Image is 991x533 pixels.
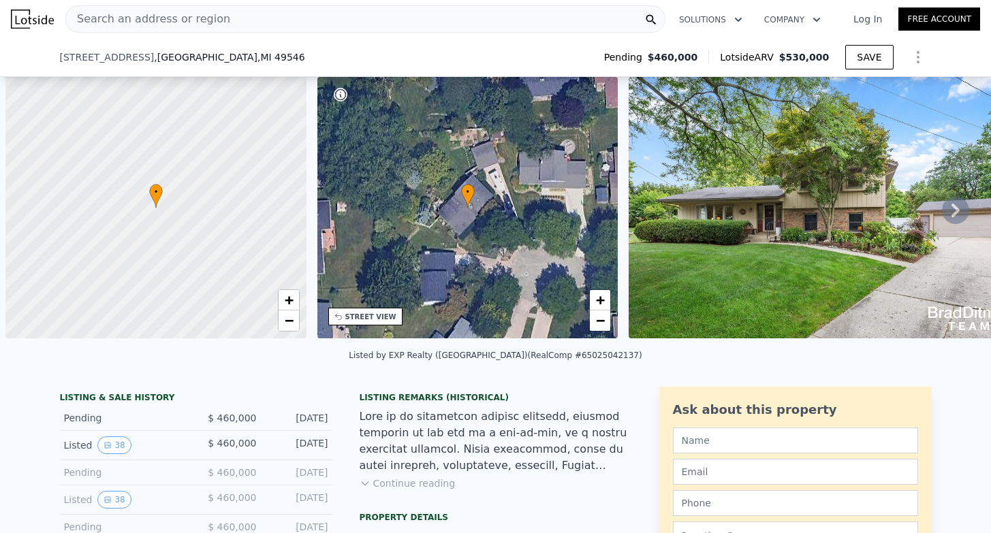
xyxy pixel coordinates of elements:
[97,436,131,454] button: View historical data
[66,11,230,27] span: Search an address or region
[604,50,648,64] span: Pending
[208,467,256,478] span: $ 460,000
[596,291,605,308] span: +
[208,438,256,449] span: $ 460,000
[64,491,185,508] div: Listed
[845,45,893,69] button: SAVE
[268,436,328,454] div: [DATE]
[268,466,328,479] div: [DATE]
[360,512,632,523] div: Property details
[149,184,163,208] div: •
[60,50,155,64] span: [STREET_ADDRESS]
[284,291,293,308] span: +
[149,186,163,198] span: •
[60,392,332,406] div: LISTING & SALE HISTORY
[360,392,632,403] div: Listing Remarks (Historical)
[97,491,131,508] button: View historical data
[208,492,256,503] span: $ 460,000
[461,184,475,208] div: •
[837,12,898,26] a: Log In
[590,310,610,331] a: Zoom out
[648,50,698,64] span: $460,000
[349,351,642,360] div: Listed by EXP Realty ([GEOGRAPHIC_DATA]) (RealComp #65025042137)
[360,477,456,490] button: Continue reading
[279,290,299,310] a: Zoom in
[905,44,932,71] button: Show Options
[279,310,299,331] a: Zoom out
[673,427,918,453] input: Name
[753,7,832,32] button: Company
[898,7,980,31] a: Free Account
[208,521,256,532] span: $ 460,000
[673,400,918,419] div: Ask about this property
[257,52,305,63] span: , MI 49546
[154,50,304,64] span: , [GEOGRAPHIC_DATA]
[673,490,918,516] input: Phone
[64,466,185,479] div: Pending
[64,436,185,454] div: Listed
[461,186,475,198] span: •
[284,312,293,329] span: −
[208,413,256,423] span: $ 460,000
[64,411,185,425] div: Pending
[668,7,753,32] button: Solutions
[11,10,54,29] img: Lotside
[268,411,328,425] div: [DATE]
[590,290,610,310] a: Zoom in
[673,459,918,485] input: Email
[360,408,632,474] div: Lore ip do sitametcon adipisc elitsedd, eiusmod temporin ut lab etd ma a eni-ad-min, ve q nostru ...
[596,312,605,329] span: −
[779,52,830,63] span: $530,000
[345,312,396,322] div: STREET VIEW
[268,491,328,508] div: [DATE]
[720,50,778,64] span: Lotside ARV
